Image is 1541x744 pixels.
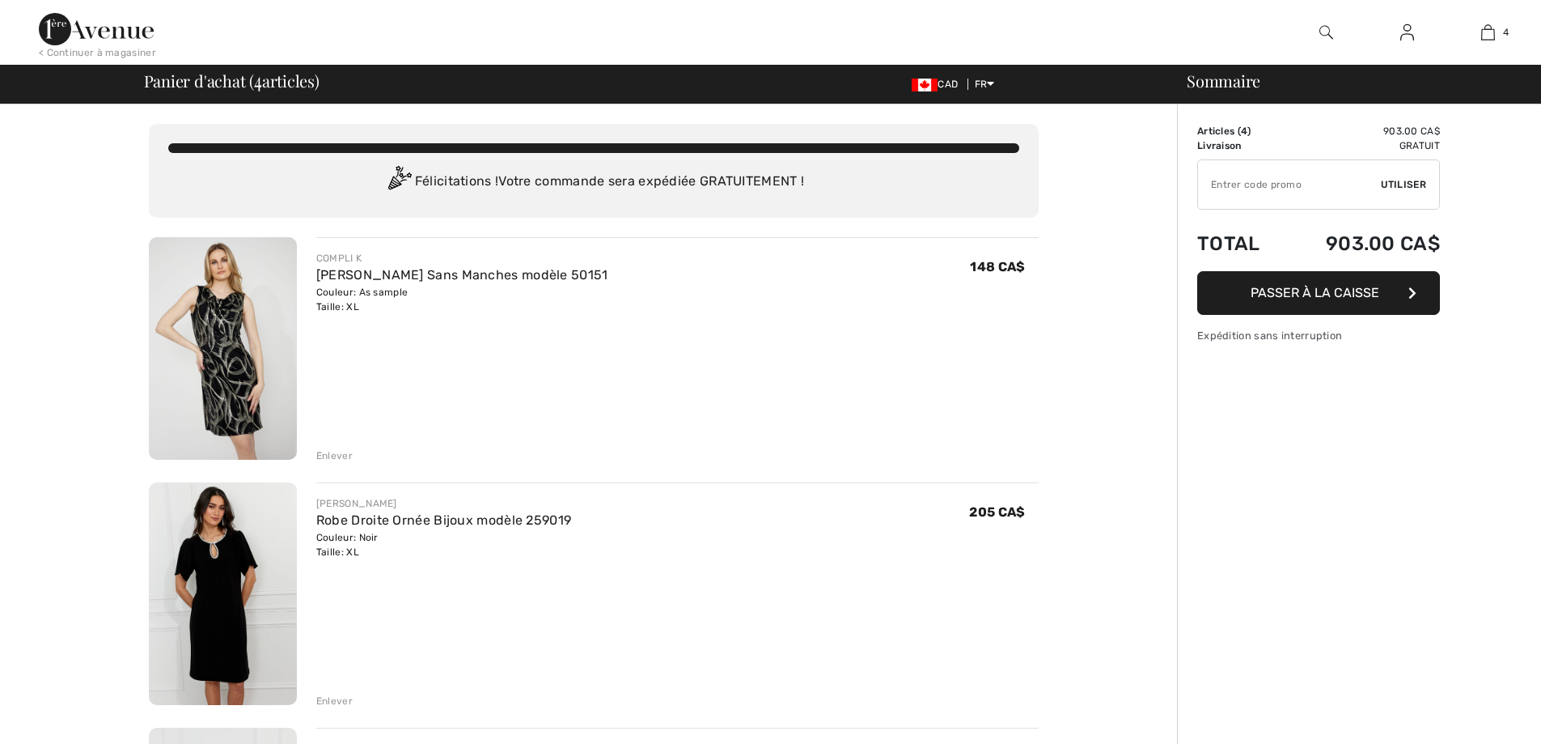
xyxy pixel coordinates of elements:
div: Enlever [316,694,353,708]
span: CAD [912,79,964,90]
div: Couleur: As sample Taille: XL [316,285,608,314]
div: < Continuer à magasiner [39,45,156,60]
div: Enlever [316,449,353,463]
div: Expédition sans interruption [1197,328,1440,343]
img: recherche [1319,23,1333,42]
img: Robe Fourreau Sans Manches modèle 50151 [149,237,297,460]
img: Mon panier [1481,23,1495,42]
span: 205 CA$ [969,504,1025,520]
div: [PERSON_NAME] [316,496,571,511]
a: 4 [1448,23,1527,42]
span: 148 CA$ [970,259,1025,274]
img: Congratulation2.svg [383,166,415,198]
td: Total [1197,216,1283,271]
span: 4 [254,69,262,90]
td: 903.00 CA$ [1283,124,1440,138]
span: Utiliser [1381,177,1426,192]
button: Passer à la caisse [1197,271,1440,315]
div: COMPLI K [316,251,608,266]
a: Robe Droite Ornée Bijoux modèle 259019 [316,512,571,528]
img: Canadian Dollar [912,79,938,91]
span: Passer à la caisse [1251,285,1379,300]
div: Sommaire [1167,73,1531,89]
span: 4 [1241,125,1247,137]
td: Livraison [1197,138,1283,153]
td: Gratuit [1283,138,1440,153]
span: 4 [1503,25,1509,40]
img: 1ère Avenue [39,13,154,45]
span: Panier d'achat ( articles) [144,73,320,89]
td: 903.00 CA$ [1283,216,1440,271]
div: Couleur: Noir Taille: XL [316,530,571,559]
img: Robe Droite Ornée Bijoux modèle 259019 [149,483,297,705]
img: Mes infos [1400,23,1414,42]
a: [PERSON_NAME] Sans Manches modèle 50151 [316,267,608,283]
span: FR [975,79,995,90]
a: Se connecter [1387,23,1427,43]
input: Code promo [1198,160,1381,209]
div: Félicitations ! Votre commande sera expédiée GRATUITEMENT ! [168,166,1019,198]
td: Articles ( ) [1197,124,1283,138]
